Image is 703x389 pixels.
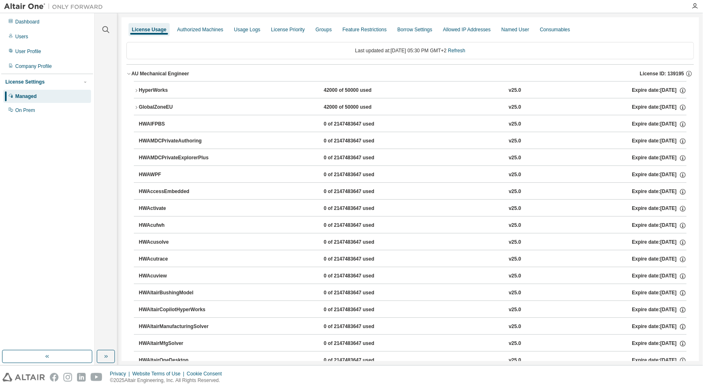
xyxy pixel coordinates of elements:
[139,335,687,353] button: HWAltairMfgSolver0 of 2147483647 usedv25.0Expire date:[DATE]
[632,256,687,263] div: Expire date: [DATE]
[139,352,687,370] button: HWAltairOneDesktop0 of 2147483647 usedv25.0Expire date:[DATE]
[139,273,213,280] div: HWAcuview
[126,42,694,59] div: Last updated at: [DATE] 05:30 PM GMT+2
[139,289,213,297] div: HWAltairBushingModel
[324,87,398,94] div: 42000 of 50000 used
[632,121,687,128] div: Expire date: [DATE]
[139,256,213,263] div: HWAcutrace
[187,370,227,377] div: Cookie Consent
[139,267,687,285] button: HWAcuview0 of 2147483647 usedv25.0Expire date:[DATE]
[2,373,45,382] img: altair_logo.svg
[632,323,687,331] div: Expire date: [DATE]
[324,205,398,212] div: 0 of 2147483647 used
[509,154,521,162] div: v25.0
[632,357,687,364] div: Expire date: [DATE]
[134,98,687,116] button: GlobalZoneEU42000 of 50000 usedv25.0Expire date:[DATE]
[324,323,398,331] div: 0 of 2147483647 used
[139,137,213,145] div: HWAMDCPrivateAuthoring
[343,26,387,33] div: Feature Restrictions
[324,256,398,263] div: 0 of 2147483647 used
[63,373,72,382] img: instagram.svg
[15,19,40,25] div: Dashboard
[632,87,686,94] div: Expire date: [DATE]
[126,65,694,83] button: AU Mechanical EngineerLicense ID: 139195
[632,306,687,314] div: Expire date: [DATE]
[15,48,41,55] div: User Profile
[632,273,687,280] div: Expire date: [DATE]
[131,70,189,77] div: AU Mechanical Engineer
[324,188,398,196] div: 0 of 2147483647 used
[509,273,521,280] div: v25.0
[139,183,687,201] button: HWAccessEmbedded0 of 2147483647 usedv25.0Expire date:[DATE]
[632,154,687,162] div: Expire date: [DATE]
[324,273,398,280] div: 0 of 2147483647 used
[139,250,687,268] button: HWAcutrace0 of 2147483647 usedv25.0Expire date:[DATE]
[139,205,213,212] div: HWActivate
[501,26,529,33] div: Named User
[139,87,213,94] div: HyperWorks
[139,340,213,347] div: HWAltairMfgSolver
[139,222,213,229] div: HWAcufwh
[509,323,521,331] div: v25.0
[540,26,570,33] div: Consumables
[50,373,58,382] img: facebook.svg
[632,104,686,111] div: Expire date: [DATE]
[15,93,37,100] div: Managed
[632,239,687,246] div: Expire date: [DATE]
[15,107,35,114] div: On Prem
[632,340,687,347] div: Expire date: [DATE]
[509,306,521,314] div: v25.0
[110,377,227,384] p: © 2025 Altair Engineering, Inc. All Rights Reserved.
[632,188,687,196] div: Expire date: [DATE]
[397,26,432,33] div: Borrow Settings
[139,239,213,246] div: HWAcusolve
[509,340,521,347] div: v25.0
[234,26,260,33] div: Usage Logs
[134,82,687,100] button: HyperWorks42000 of 50000 usedv25.0Expire date:[DATE]
[139,323,213,331] div: HWAltairManufacturingSolver
[271,26,305,33] div: License Priority
[110,370,132,377] div: Privacy
[324,289,398,297] div: 0 of 2147483647 used
[15,33,28,40] div: Users
[324,222,398,229] div: 0 of 2147483647 used
[509,87,521,94] div: v25.0
[177,26,223,33] div: Authorized Machines
[91,373,103,382] img: youtube.svg
[509,256,521,263] div: v25.0
[132,370,187,377] div: Website Terms of Use
[139,217,687,235] button: HWAcufwh0 of 2147483647 usedv25.0Expire date:[DATE]
[139,171,213,179] div: HWAWPF
[139,301,687,319] button: HWAltairCopilotHyperWorks0 of 2147483647 usedv25.0Expire date:[DATE]
[509,121,521,128] div: v25.0
[509,137,521,145] div: v25.0
[632,205,687,212] div: Expire date: [DATE]
[139,188,213,196] div: HWAccessEmbedded
[139,306,213,314] div: HWAltairCopilotHyperWorks
[139,166,687,184] button: HWAWPF0 of 2147483647 usedv25.0Expire date:[DATE]
[640,70,684,77] span: License ID: 139195
[509,205,521,212] div: v25.0
[132,26,166,33] div: License Usage
[139,357,213,364] div: HWAltairOneDesktop
[509,357,521,364] div: v25.0
[324,121,398,128] div: 0 of 2147483647 used
[324,357,398,364] div: 0 of 2147483647 used
[139,318,687,336] button: HWAltairManufacturingSolver0 of 2147483647 usedv25.0Expire date:[DATE]
[448,48,465,54] a: Refresh
[5,79,44,85] div: License Settings
[632,289,687,297] div: Expire date: [DATE]
[15,63,52,70] div: Company Profile
[324,154,398,162] div: 0 of 2147483647 used
[632,222,687,229] div: Expire date: [DATE]
[139,132,687,150] button: HWAMDCPrivateAuthoring0 of 2147483647 usedv25.0Expire date:[DATE]
[77,373,86,382] img: linkedin.svg
[139,284,687,302] button: HWAltairBushingModel0 of 2147483647 usedv25.0Expire date:[DATE]
[509,222,521,229] div: v25.0
[139,115,687,133] button: HWAIFPBS0 of 2147483647 usedv25.0Expire date:[DATE]
[509,104,521,111] div: v25.0
[324,137,398,145] div: 0 of 2147483647 used
[324,104,398,111] div: 42000 of 50000 used
[324,340,398,347] div: 0 of 2147483647 used
[4,2,107,11] img: Altair One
